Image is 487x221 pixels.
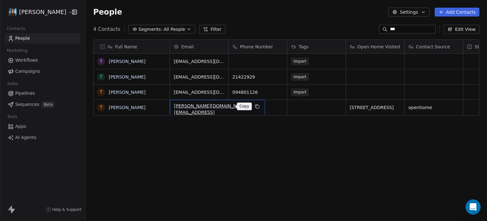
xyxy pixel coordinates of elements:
[299,44,308,50] span: Tags
[350,104,400,111] span: [STREET_ADDRESS]
[4,112,20,121] span: Tools
[19,8,66,16] span: [PERSON_NAME]
[15,90,35,97] span: Pipelines
[100,58,103,65] div: T
[5,66,80,77] a: Campaigns
[42,101,55,108] span: Beta
[291,73,309,81] span: Import
[199,25,225,34] button: Filter
[174,58,224,65] span: [EMAIL_ADDRESS][DOMAIN_NAME]
[416,44,450,50] span: Contact Source
[287,40,346,53] div: Tags
[8,7,68,17] button: [PERSON_NAME]
[465,199,481,215] div: Open Intercom Messenger
[291,58,309,65] span: Import
[181,44,194,50] span: Email
[100,104,103,111] div: T
[239,104,249,109] p: Copy
[100,73,103,80] div: T
[15,101,39,108] span: Sequences
[15,123,26,130] span: Apps
[164,26,185,33] span: All People
[346,40,404,53] div: Open Home Visited
[94,54,170,219] div: grid
[174,74,224,80] span: [EMAIL_ADDRESS][DOMAIN_NAME]
[15,68,40,75] span: Campaigns
[5,33,80,44] a: People
[232,89,283,95] span: 094801126
[4,24,28,33] span: Contacts
[5,132,80,143] a: AI Agents
[170,40,228,53] div: Email
[52,207,81,212] span: Help & Support
[291,88,309,96] span: Import
[174,89,224,95] span: [EMAIL_ADDRESS][DOMAIN_NAME]
[15,57,38,64] span: Workflows
[4,46,30,55] span: Marketing
[109,74,146,79] a: [PERSON_NAME]
[109,59,146,64] a: [PERSON_NAME]
[15,134,36,141] span: AI Agents
[5,99,80,110] a: SequencesBeta
[100,89,103,95] div: T
[240,44,273,50] span: Phone Number
[408,104,459,111] span: openhome
[405,40,463,53] div: Contact Source
[15,35,30,42] span: People
[357,44,400,50] span: Open Home Visited
[444,25,479,34] button: Edit View
[5,88,80,99] a: Pipelines
[9,8,16,16] img: pic.jpg
[5,55,80,66] a: Workflows
[5,121,80,132] a: Apps
[4,79,21,88] span: Sales
[109,105,146,110] a: [PERSON_NAME]
[109,90,146,95] a: [PERSON_NAME]
[174,103,250,122] span: [PERSON_NAME][DOMAIN_NAME][EMAIL_ADDRESS][PERSON_NAME][DOMAIN_NAME]
[93,7,122,17] span: People
[46,207,81,212] a: Help & Support
[229,40,287,53] div: Phone Number
[232,74,283,80] span: 21422929
[93,25,120,33] span: 4 Contacts
[115,44,137,50] span: Full Name
[139,26,162,33] span: Segments:
[435,8,479,17] button: Add Contacts
[94,40,170,53] div: Full Name
[388,8,429,17] button: Settings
